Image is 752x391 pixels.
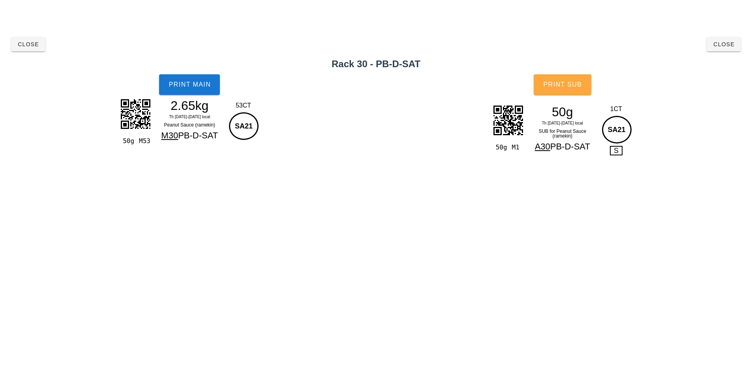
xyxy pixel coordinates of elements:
[534,74,591,95] button: Print Sub
[600,104,633,114] div: 1CT
[17,41,39,47] span: Close
[136,136,152,146] div: M53
[550,142,590,151] span: PB-D-SAT
[610,146,623,155] span: S
[161,130,178,140] span: M30
[227,101,260,110] div: 53CT
[492,142,508,153] div: 50g
[229,112,259,140] div: SA21
[707,37,741,51] button: Close
[602,116,632,144] div: SA21
[543,81,582,88] span: Print Sub
[542,121,583,125] span: Th [DATE]-[DATE] local
[528,127,597,140] div: SUB for Peanut Sauce (ramekin)
[168,81,211,88] span: Print Main
[116,94,155,134] img: ADrOSj5LfySaAAAAAElFTkSuQmCC
[155,100,224,111] div: 2.65kg
[488,100,528,140] img: YhZBhg1X0IUREbtg8hwwCr7t8BqJcmPsZrpr0AAAAASUVORK5CYII=
[155,121,224,129] div: Peanut Sauce (ramekin)
[528,106,597,118] div: 50g
[535,142,550,151] span: A30
[169,115,210,119] span: Th [DATE]-[DATE] local
[713,41,735,47] span: Close
[11,37,45,51] button: Close
[120,136,136,146] div: 50g
[5,57,747,71] h2: Rack 30 - PB-D-SAT
[509,142,525,153] div: M1
[178,130,218,140] span: PB-D-SAT
[159,74,220,95] button: Print Main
